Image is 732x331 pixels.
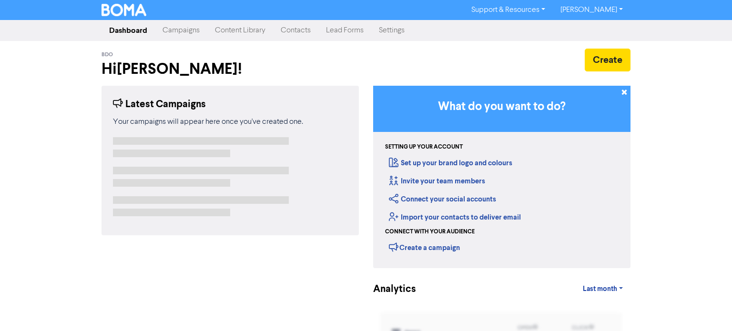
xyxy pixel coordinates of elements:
[385,143,463,151] div: Setting up your account
[102,21,155,40] a: Dashboard
[389,195,496,204] a: Connect your social accounts
[583,285,617,293] span: Last month
[102,51,113,58] span: BDO
[102,60,359,78] h2: Hi [PERSON_NAME] !
[273,21,318,40] a: Contacts
[684,285,732,331] iframe: Chat Widget
[387,100,616,114] h3: What do you want to do?
[389,177,485,186] a: Invite your team members
[113,97,206,112] div: Latest Campaigns
[575,280,630,299] a: Last month
[389,213,521,222] a: Import your contacts to deliver email
[389,240,460,254] div: Create a campaign
[585,49,630,71] button: Create
[113,116,347,128] div: Your campaigns will appear here once you've created one.
[102,4,146,16] img: BOMA Logo
[155,21,207,40] a: Campaigns
[389,159,512,168] a: Set up your brand logo and colours
[553,2,630,18] a: [PERSON_NAME]
[371,21,412,40] a: Settings
[373,86,630,268] div: Getting Started in BOMA
[207,21,273,40] a: Content Library
[385,228,475,236] div: Connect with your audience
[464,2,553,18] a: Support & Resources
[373,282,404,297] div: Analytics
[318,21,371,40] a: Lead Forms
